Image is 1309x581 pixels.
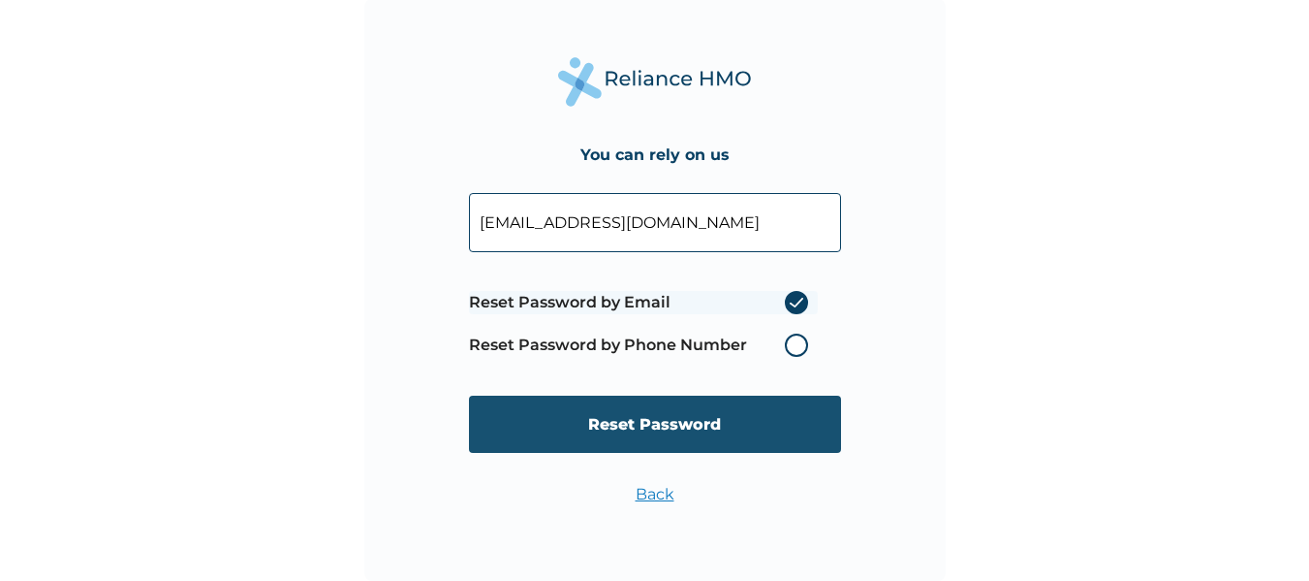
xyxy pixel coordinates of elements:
a: Back [636,485,674,503]
img: Reliance Health's Logo [558,57,752,107]
input: Your Enrollee ID or Email Address [469,193,841,252]
label: Reset Password by Email [469,291,818,314]
input: Reset Password [469,396,841,453]
label: Reset Password by Phone Number [469,334,818,357]
span: Password reset method [469,281,818,367]
h4: You can rely on us [580,145,730,164]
